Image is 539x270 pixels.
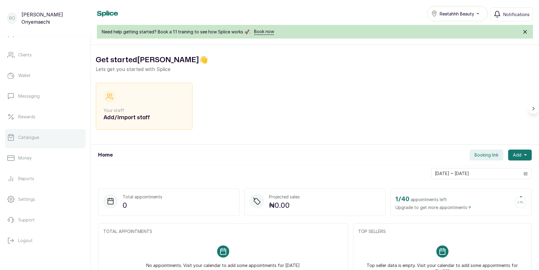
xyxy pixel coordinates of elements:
p: No appointments. Visit your calendar to add some appointments for [DATE] [146,258,300,268]
button: Scroll right [528,103,539,114]
p: Reports [18,176,34,182]
h1: Home [98,151,113,159]
p: Lets get you started with Splice [96,66,534,73]
button: Reetahhh Beauty [427,6,488,21]
span: Reetahhh Beauty [440,11,474,17]
a: Book now [254,29,274,35]
span: Notifications [503,11,530,18]
button: Booking link [470,150,503,160]
p: RO [9,15,15,21]
svg: calendar [524,171,528,176]
p: 0 [123,200,162,211]
p: Clients [18,52,32,58]
p: Settings [18,196,35,202]
button: Notifications [490,7,533,21]
h2: Add/Import staff [104,113,185,122]
a: Catalogue [5,129,86,146]
span: Upgrade to get more appointments [395,204,471,211]
p: TOTAL APPOINTMENTS [103,228,343,235]
a: Clients [5,46,86,63]
p: Projected sales [269,194,300,200]
p: Messaging [18,93,40,99]
a: Wallet [5,67,86,84]
p: Support [18,217,35,223]
p: Rewards [18,114,35,120]
p: ₦0.00 [269,200,300,211]
div: Your staffAdd/Import staff [96,83,193,130]
p: Money [18,155,32,161]
span: 2.5 % [518,201,524,204]
a: Money [5,150,86,167]
span: appointments left [411,197,447,203]
span: Need help getting started? Book a 1:1 training to see how Splice works 🚀. [102,29,250,35]
p: Your staff [104,107,185,113]
a: Messaging [5,88,86,105]
button: Add [508,150,532,160]
a: Rewards [5,108,86,125]
h2: 1 / 40 [395,194,409,204]
a: Settings [5,191,86,208]
p: Total appointments [123,194,162,200]
p: TOP SELLERS [358,228,527,235]
span: Booking link [475,152,498,158]
p: Catalogue [18,134,39,140]
p: Wallet [18,73,31,79]
a: Support [5,211,86,228]
a: Reports [5,170,86,187]
input: Select date [432,168,520,179]
h2: Get started [PERSON_NAME] 👋 [96,55,534,66]
p: [PERSON_NAME] Onyemaechi [21,11,83,25]
span: Add [513,152,521,158]
button: Logout [5,232,86,249]
p: Logout [18,238,33,244]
